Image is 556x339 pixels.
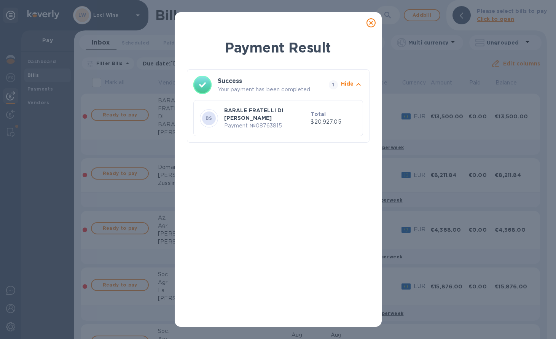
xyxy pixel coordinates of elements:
p: Payment № 08763815 [224,122,308,130]
button: Hide [341,80,363,90]
p: Your payment has been completed. [218,86,326,94]
h1: Payment Result [187,38,370,57]
p: BARALE FRATELLI DI [PERSON_NAME] [224,107,308,122]
b: BS [206,115,212,121]
p: Hide [341,80,354,88]
span: 1 [329,80,338,89]
p: $20,927.05 [311,118,356,126]
b: Total [311,111,326,117]
h3: Success [218,76,315,86]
